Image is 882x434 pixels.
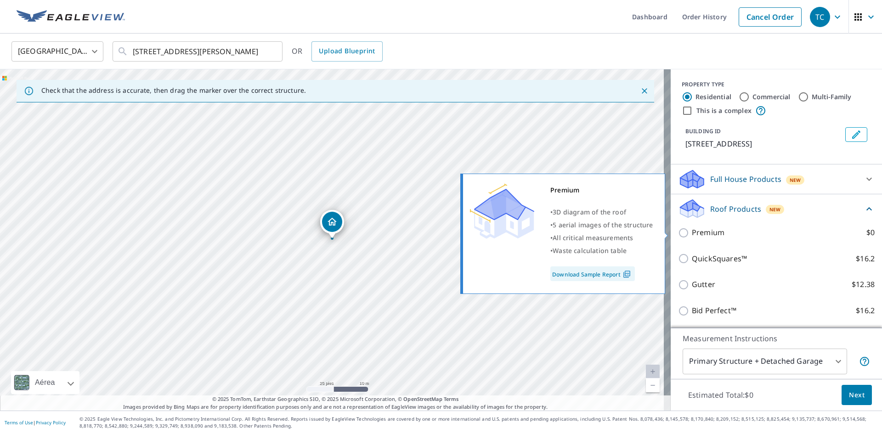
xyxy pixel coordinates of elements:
[681,385,761,405] p: Estimated Total: $0
[769,206,781,213] span: New
[710,174,781,185] p: Full House Products
[710,203,761,214] p: Roof Products
[812,92,852,101] label: Multi-Family
[17,10,125,24] img: EV Logo
[32,371,58,394] div: Aérea
[685,138,842,149] p: [STREET_ADDRESS]
[692,279,715,290] p: Gutter
[11,371,79,394] div: Aérea
[550,231,653,244] div: •
[678,168,875,190] div: Full House ProductsNew
[842,385,872,406] button: Next
[292,41,383,62] div: OR
[320,210,344,238] div: Dropped pin, building 1, Residential property, 2802 Cedaridge Dr Tampa, FL 33618
[553,246,627,255] span: Waste calculation table
[470,184,534,239] img: Premium
[212,395,459,403] span: © 2025 TomTom, Earthstar Geographics SIO, © 2025 Microsoft Corporation, ©
[5,419,33,426] a: Terms of Use
[553,208,626,216] span: 3D diagram of the roof
[79,416,877,429] p: © 2025 Eagle View Technologies, Inc. and Pictometry International Corp. All Rights Reserved. Repo...
[696,106,752,115] label: This is a complex
[678,198,875,220] div: Roof ProductsNew
[444,395,459,402] a: Terms
[849,389,865,401] span: Next
[646,378,660,392] a: Nivel actual 20, alejar
[866,227,875,238] p: $0
[845,127,867,142] button: Edit building 1
[683,349,847,374] div: Primary Structure + Detached Garage
[319,45,375,57] span: Upload Blueprint
[621,270,633,278] img: Pdf Icon
[553,233,633,242] span: All critical measurements
[11,39,103,64] div: [GEOGRAPHIC_DATA]
[752,92,791,101] label: Commercial
[646,365,660,378] a: Nivel actual 20, ampliar Deshabilitada
[550,244,653,257] div: •
[859,356,870,367] span: Your report will include the primary structure and a detached garage if one exists.
[692,227,724,238] p: Premium
[810,7,830,27] div: TC
[685,127,721,135] p: BUILDING ID
[683,333,870,344] p: Measurement Instructions
[692,305,736,316] p: Bid Perfect™
[553,220,653,229] span: 5 aerial images of the structure
[695,92,731,101] label: Residential
[739,7,802,27] a: Cancel Order
[682,80,871,89] div: PROPERTY TYPE
[41,86,306,95] p: Check that the address is accurate, then drag the marker over the correct structure.
[692,253,747,265] p: QuickSquares™
[852,279,875,290] p: $12.38
[36,419,66,426] a: Privacy Policy
[790,176,801,184] span: New
[5,420,66,425] p: |
[550,206,653,219] div: •
[311,41,382,62] a: Upload Blueprint
[550,184,653,197] div: Premium
[403,395,442,402] a: OpenStreetMap
[856,253,875,265] p: $16.2
[639,85,650,97] button: Close
[133,39,264,64] input: Search by address or latitude-longitude
[550,219,653,231] div: •
[550,266,635,281] a: Download Sample Report
[856,305,875,316] p: $16.2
